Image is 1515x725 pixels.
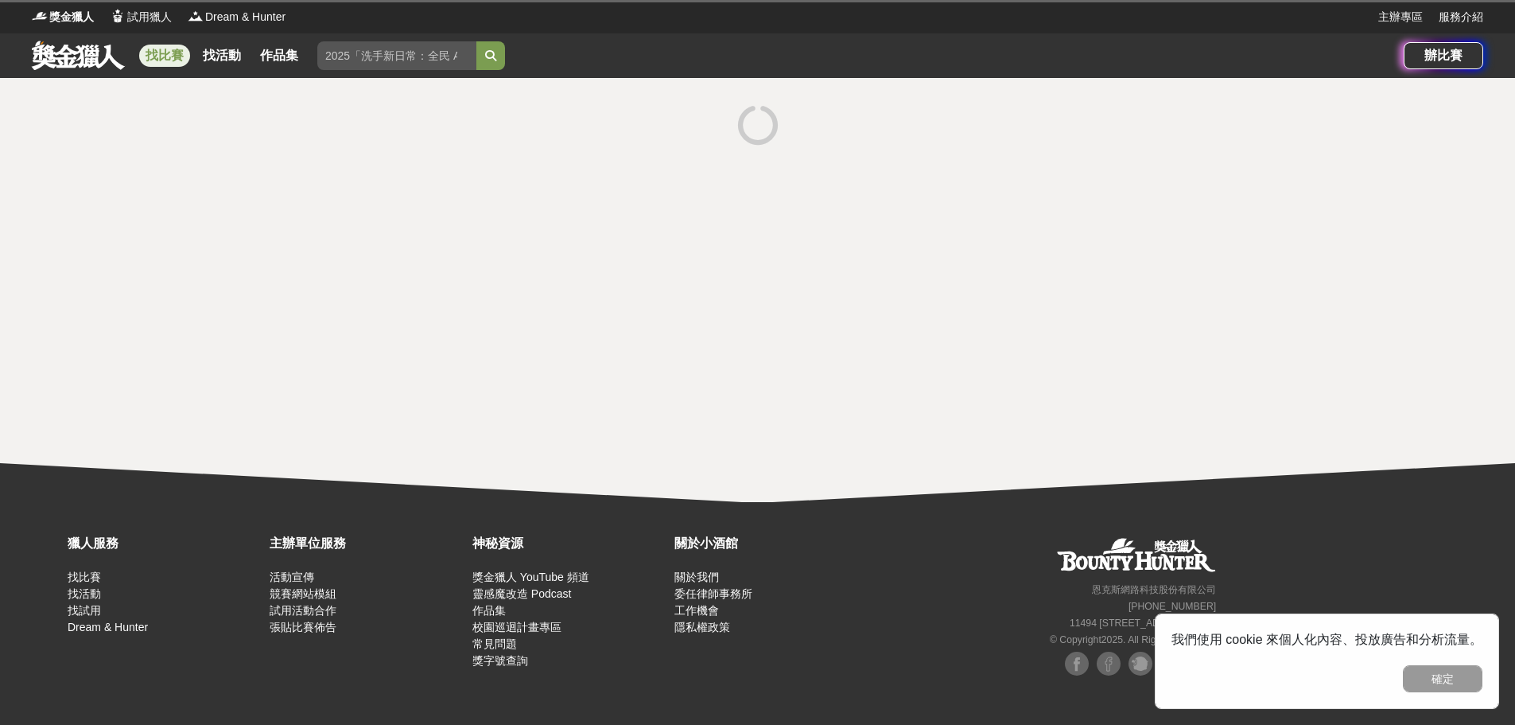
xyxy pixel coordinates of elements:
[139,45,190,67] a: 找比賽
[254,45,305,67] a: 作品集
[1404,42,1483,69] a: 辦比賽
[188,9,286,25] a: LogoDream & Hunter
[270,534,464,553] div: 主辦單位服務
[1070,618,1216,629] small: 11494 [STREET_ADDRESS] 3 樓
[472,587,571,600] a: 靈感魔改造 Podcast
[472,621,561,633] a: 校園巡迴計畫專區
[674,571,719,583] a: 關於我們
[1171,633,1482,646] span: 我們使用 cookie 來個人化內容、投放廣告和分析流量。
[1092,584,1216,595] small: 恩克斯網路科技股份有限公司
[317,41,476,70] input: 2025「洗手新日常：全民 ALL IN」洗手歌全台徵選
[127,9,172,25] span: 試用獵人
[674,604,719,617] a: 工作機會
[472,604,506,617] a: 作品集
[674,587,752,600] a: 委任律師事務所
[188,8,204,24] img: Logo
[68,604,101,617] a: 找試用
[68,587,101,600] a: 找活動
[205,9,286,25] span: Dream & Hunter
[68,534,262,553] div: 獵人服務
[49,9,94,25] span: 獎金獵人
[68,621,148,633] a: Dream & Hunter
[110,9,172,25] a: Logo試用獵人
[1065,652,1089,676] img: Facebook
[472,637,517,650] a: 常見問題
[1050,634,1216,645] small: © Copyright 2025 . All Rights Reserved.
[32,9,94,25] a: Logo獎金獵人
[270,604,336,617] a: 試用活動合作
[472,571,589,583] a: 獎金獵人 YouTube 頻道
[68,571,101,583] a: 找比賽
[1439,9,1483,25] a: 服務介紹
[674,534,868,553] div: 關於小酒館
[196,45,247,67] a: 找活動
[472,534,666,553] div: 神秘資源
[1097,652,1121,676] img: Facebook
[1128,601,1216,612] small: [PHONE_NUMBER]
[1128,652,1152,676] img: Plurk
[1403,665,1482,692] button: 確定
[270,571,314,583] a: 活動宣傳
[674,621,730,633] a: 隱私權政策
[110,8,126,24] img: Logo
[472,654,528,667] a: 獎字號查詢
[270,587,336,600] a: 競賽網站模組
[32,8,48,24] img: Logo
[270,621,336,633] a: 張貼比賽佈告
[1378,9,1423,25] a: 主辦專區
